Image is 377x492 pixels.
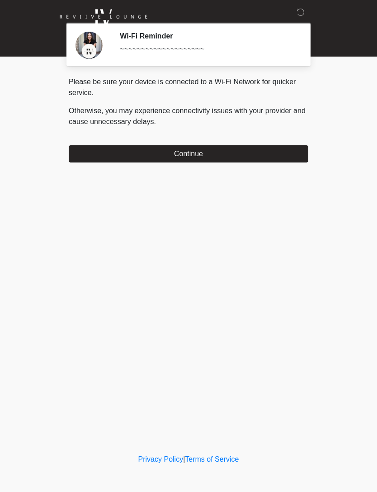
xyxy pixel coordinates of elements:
[138,455,184,463] a: Privacy Policy
[60,7,147,27] img: Reviive Lounge Logo
[185,455,239,463] a: Terms of Service
[120,44,295,55] div: ~~~~~~~~~~~~~~~~~~~~
[120,32,295,40] h2: Wi-Fi Reminder
[69,145,308,162] button: Continue
[154,118,156,125] span: .
[69,105,308,127] p: Otherwise, you may experience connectivity issues with your provider and cause unnecessary delays
[69,76,308,98] p: Please be sure your device is connected to a Wi-Fi Network for quicker service.
[183,455,185,463] a: |
[75,32,103,59] img: Agent Avatar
